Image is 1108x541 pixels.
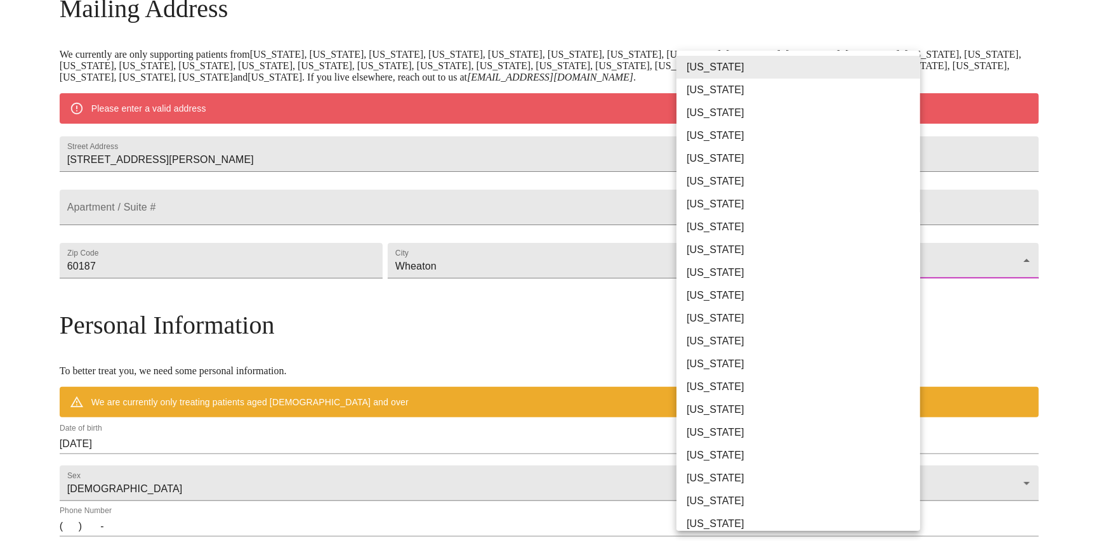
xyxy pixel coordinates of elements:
li: [US_STATE] [676,512,930,535]
li: [US_STATE] [676,193,930,216]
li: [US_STATE] [676,353,930,375]
li: [US_STATE] [676,147,930,170]
li: [US_STATE] [676,398,930,421]
li: [US_STATE] [676,375,930,398]
li: [US_STATE] [676,444,930,467]
li: [US_STATE] [676,101,930,124]
li: [US_STATE] [676,467,930,490]
li: [US_STATE] [676,170,930,193]
li: [US_STATE] [676,56,930,79]
li: [US_STATE] [676,79,930,101]
li: [US_STATE] [676,330,930,353]
li: [US_STATE] [676,284,930,307]
li: [US_STATE] [676,421,930,444]
li: [US_STATE] [676,124,930,147]
li: [US_STATE] [676,216,930,238]
li: [US_STATE] [676,261,930,284]
li: [US_STATE] [676,307,930,330]
li: [US_STATE] [676,490,930,512]
li: [US_STATE] [676,238,930,261]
